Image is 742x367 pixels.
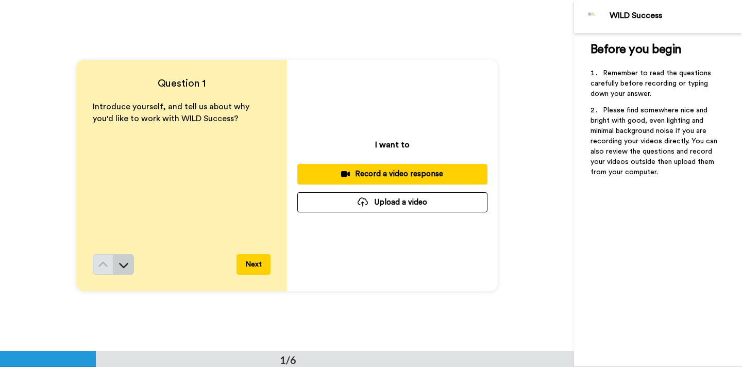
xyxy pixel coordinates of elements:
[297,164,487,184] button: Record a video response
[591,43,682,56] span: Before you begin
[93,103,251,123] span: Introduce yourself, and tell us about why you'd like to work with WILD Success?
[580,4,604,29] img: Profile Image
[297,192,487,212] button: Upload a video
[306,169,479,179] div: Record a video response
[591,107,719,176] span: Please find somewhere nice and bright with good, even lighting and minimal background noise if yo...
[237,254,271,275] button: Next
[591,70,713,97] span: Remember to read the questions carefully before recording or typing down your answer.
[263,353,313,367] div: 1/6
[93,76,271,91] h4: Question 1
[375,139,410,151] p: I want to
[610,11,741,21] div: WILD Success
